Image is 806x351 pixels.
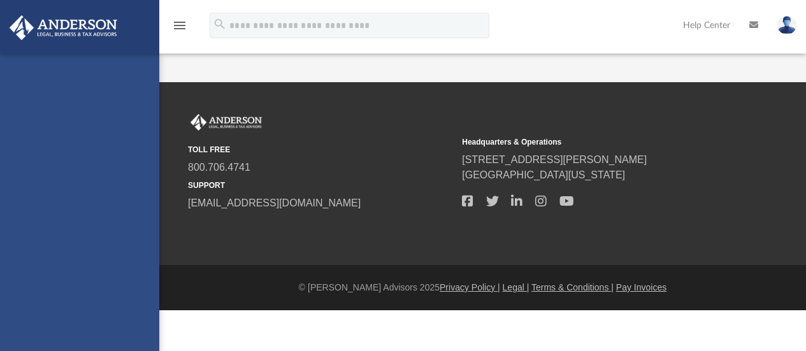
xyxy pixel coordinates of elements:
a: Terms & Conditions | [531,282,614,292]
a: [STREET_ADDRESS][PERSON_NAME] [462,154,647,165]
a: menu [172,24,187,33]
a: Legal | [503,282,529,292]
small: Headquarters & Operations [462,136,727,148]
a: Privacy Policy | [440,282,500,292]
img: Anderson Advisors Platinum Portal [6,15,121,40]
img: User Pic [777,16,796,34]
a: 800.706.4741 [188,162,250,173]
a: [EMAIL_ADDRESS][DOMAIN_NAME] [188,197,361,208]
small: SUPPORT [188,180,453,191]
div: © [PERSON_NAME] Advisors 2025 [159,281,806,294]
i: search [213,17,227,31]
a: Pay Invoices [616,282,666,292]
img: Anderson Advisors Platinum Portal [188,114,264,131]
small: TOLL FREE [188,144,453,155]
a: [GEOGRAPHIC_DATA][US_STATE] [462,169,625,180]
i: menu [172,18,187,33]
